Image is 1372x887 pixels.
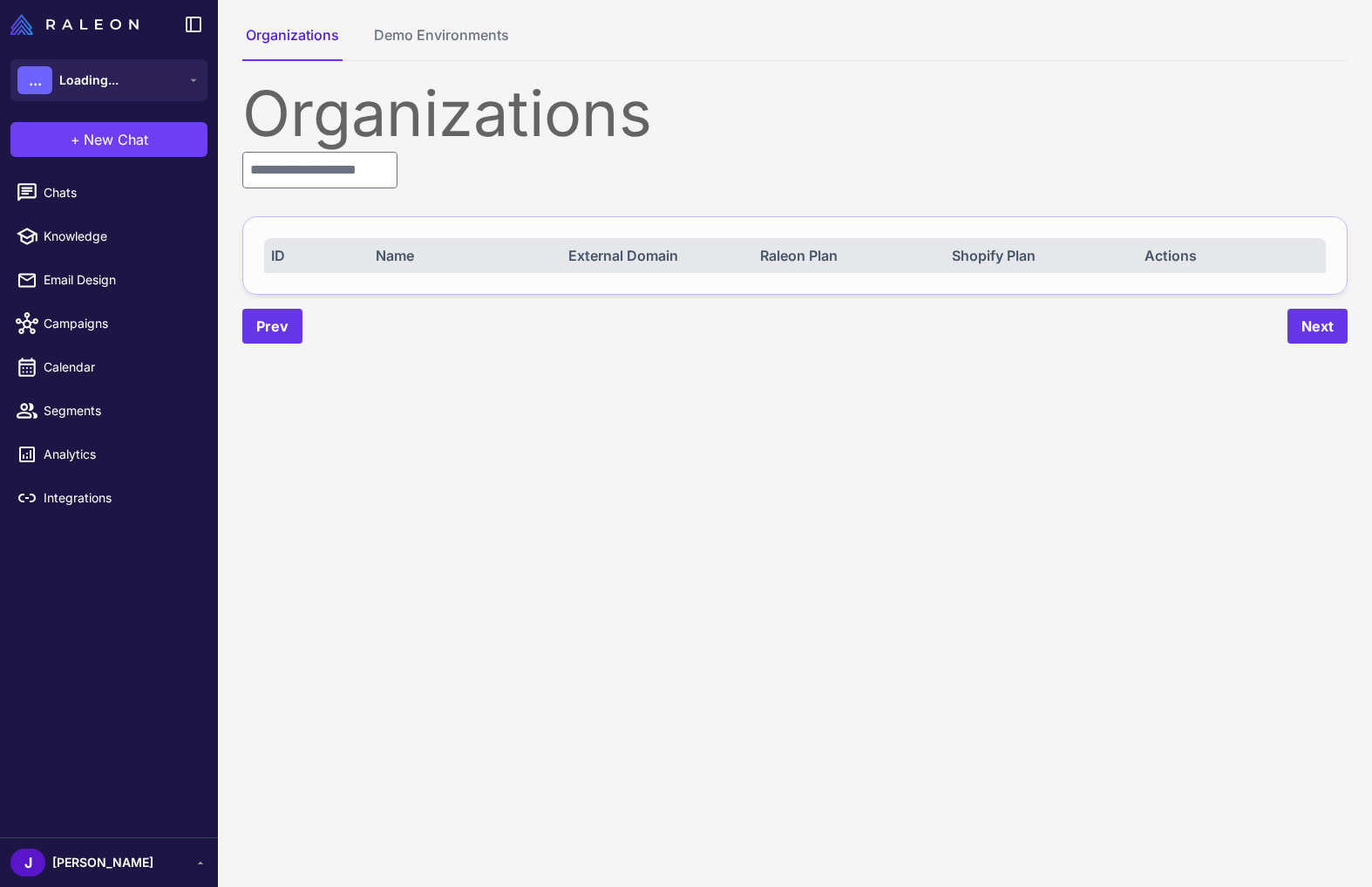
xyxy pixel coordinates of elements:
[84,129,148,150] span: New Chat
[271,245,358,266] div: ID
[44,488,197,508] span: Integrations
[44,314,197,333] span: Campaigns
[44,227,197,246] span: Knowledge
[1287,309,1348,344] button: Next
[370,24,513,61] button: Demo Environments
[7,305,211,342] a: Campaigns
[10,849,45,877] div: J
[242,309,302,344] button: Prev
[44,270,197,290] span: Email Design
[52,853,153,872] span: [PERSON_NAME]
[10,14,139,35] img: Raleon Logo
[760,245,934,266] div: Raleon Plan
[17,66,52,94] div: ...
[7,218,211,255] a: Knowledge
[568,245,743,266] div: External Domain
[44,358,197,377] span: Calendar
[7,349,211,386] a: Calendar
[7,392,211,429] a: Segments
[10,14,146,35] a: Raleon Logo
[1144,245,1319,266] div: Actions
[7,174,211,211] a: Chats
[10,59,207,101] button: ...Loading...
[44,401,197,420] span: Segments
[242,82,1348,145] div: Organizations
[44,445,197,464] span: Analytics
[952,245,1126,266] div: Shopify Plan
[7,262,211,298] a: Email Design
[7,480,211,516] a: Integrations
[44,183,197,202] span: Chats
[242,24,343,61] button: Organizations
[71,129,80,150] span: +
[376,245,550,266] div: Name
[59,71,119,90] span: Loading...
[10,122,207,157] button: +New Chat
[7,436,211,473] a: Analytics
